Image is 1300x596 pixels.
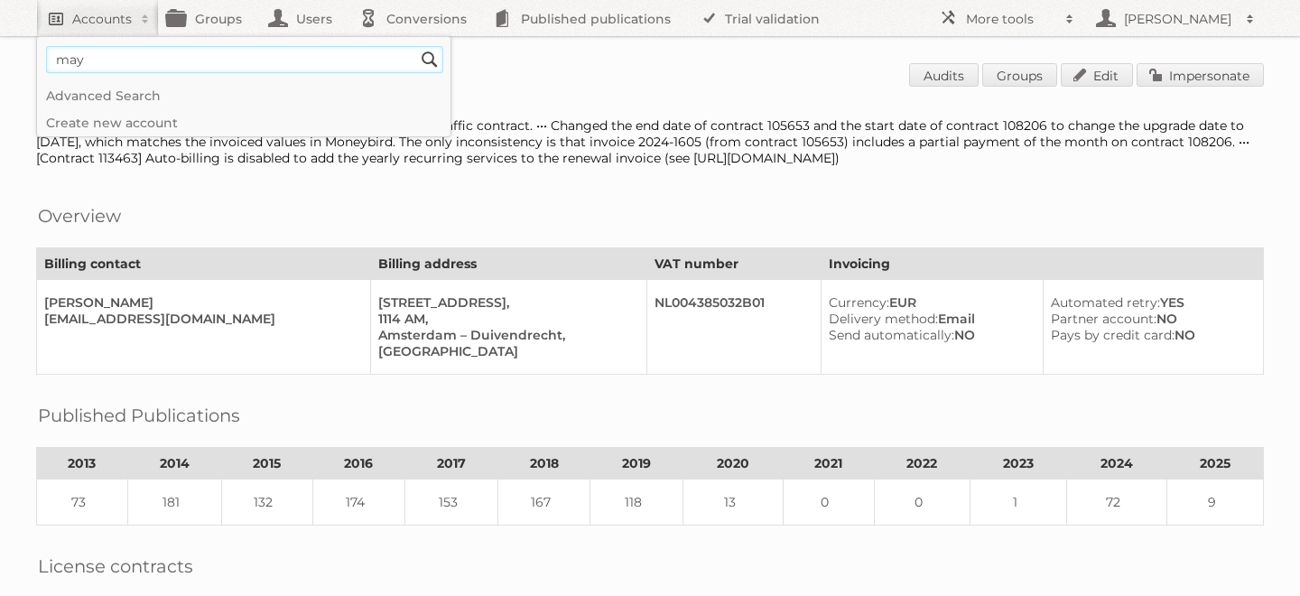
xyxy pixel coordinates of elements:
[127,480,222,526] td: 181
[371,248,647,280] th: Billing address
[1051,294,1160,311] span: Automated retry:
[72,10,132,28] h2: Accounts
[405,448,498,480] th: 2017
[829,294,1028,311] div: EUR
[829,327,1028,343] div: NO
[36,63,1264,90] h1: Account 38: Blokker New B.V.
[127,448,222,480] th: 2014
[784,480,875,526] td: 0
[378,327,632,343] div: Amsterdam – Duivendrecht,
[378,343,632,359] div: [GEOGRAPHIC_DATA]
[222,480,313,526] td: 132
[44,311,356,327] div: [EMAIL_ADDRESS][DOMAIN_NAME]
[405,480,498,526] td: 153
[1051,327,1175,343] span: Pays by credit card:
[37,448,128,480] th: 2013
[683,448,784,480] th: 2020
[44,294,356,311] div: [PERSON_NAME]
[590,480,683,526] td: 118
[966,10,1056,28] h2: More tools
[1051,311,1156,327] span: Partner account:
[416,46,443,73] input: Search
[222,448,313,480] th: 2015
[497,480,590,526] td: 167
[784,448,875,480] th: 2021
[378,294,632,311] div: [STREET_ADDRESS],
[909,63,979,87] a: Audits
[497,448,590,480] th: 2018
[312,480,405,526] td: 174
[590,448,683,480] th: 2019
[874,480,970,526] td: 0
[829,294,889,311] span: Currency:
[1137,63,1264,87] a: Impersonate
[970,448,1067,480] th: 2023
[37,82,450,109] a: Advanced Search
[38,402,240,429] h2: Published Publications
[1119,10,1237,28] h2: [PERSON_NAME]
[1067,480,1167,526] td: 72
[1051,311,1249,327] div: NO
[646,248,822,280] th: VAT number
[1067,448,1167,480] th: 2024
[378,311,632,327] div: 1114 AM,
[683,480,784,526] td: 13
[37,480,128,526] td: 73
[829,327,954,343] span: Send automatically:
[646,280,822,375] td: NL004385032B01
[38,202,121,229] h2: Overview
[36,117,1264,166] div: [Contract 108206] All data traffic is included, hence the missing traffic contract. ••• Changed t...
[970,480,1067,526] td: 1
[38,553,193,580] h2: License contracts
[1061,63,1133,87] a: Edit
[982,63,1057,87] a: Groups
[1167,448,1264,480] th: 2025
[1167,480,1264,526] td: 9
[1051,327,1249,343] div: NO
[37,109,450,136] a: Create new account
[822,248,1264,280] th: Invoicing
[1051,294,1249,311] div: YES
[829,311,1028,327] div: Email
[312,448,405,480] th: 2016
[829,311,938,327] span: Delivery method:
[874,448,970,480] th: 2022
[37,248,371,280] th: Billing contact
